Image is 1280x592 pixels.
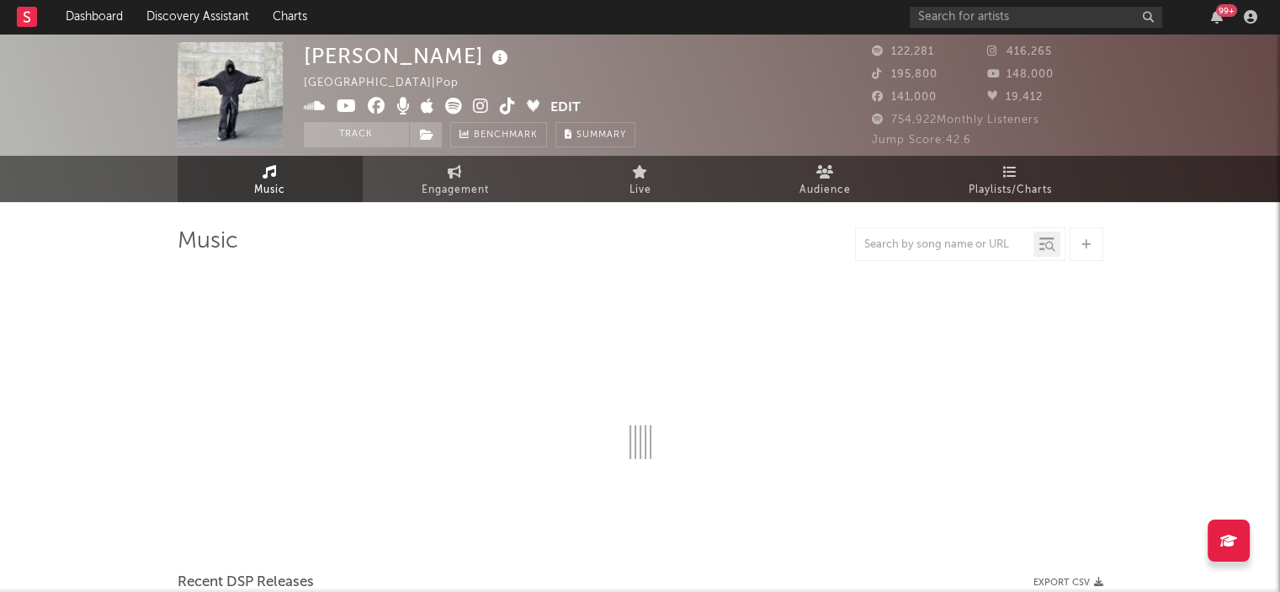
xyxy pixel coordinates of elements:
span: 148,000 [987,69,1054,80]
button: Summary [555,122,635,147]
span: Engagement [422,180,489,200]
span: 195,800 [872,69,937,80]
span: Audience [799,180,851,200]
span: Summary [576,131,626,140]
input: Search by song name or URL [856,238,1033,252]
div: [GEOGRAPHIC_DATA] | Pop [304,73,478,93]
a: Live [548,156,733,202]
button: Edit [550,98,581,119]
span: Live [629,180,651,200]
a: Music [178,156,363,202]
button: Export CSV [1033,578,1103,588]
a: Playlists/Charts [918,156,1103,202]
button: 99+ [1211,10,1223,24]
a: Engagement [363,156,548,202]
span: Benchmark [474,125,538,146]
span: Music [254,180,285,200]
div: [PERSON_NAME] [304,42,513,70]
span: 19,412 [987,92,1043,103]
input: Search for artists [910,7,1162,28]
a: Benchmark [450,122,547,147]
a: Audience [733,156,918,202]
button: Track [304,122,409,147]
span: Playlists/Charts [969,180,1052,200]
div: 99 + [1216,4,1237,17]
span: Jump Score: 42.6 [872,135,971,146]
span: 416,265 [987,46,1052,57]
span: 122,281 [872,46,934,57]
span: 141,000 [872,92,937,103]
span: 754,922 Monthly Listeners [872,115,1039,125]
